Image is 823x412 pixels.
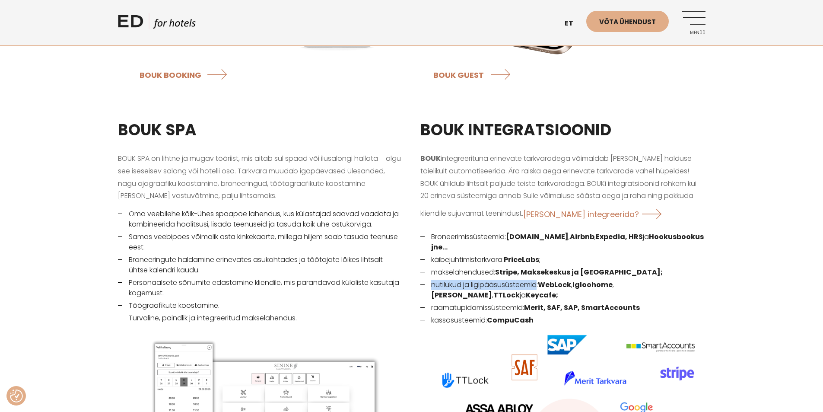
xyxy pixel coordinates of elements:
[140,63,232,86] a: BOUK BOOKING
[495,267,663,277] strong: Stripe, Maksekeskus ja [GEOGRAPHIC_DATA];
[420,267,705,278] li: makselahendused:
[118,232,403,252] li: Samas veebipoes võimalik osta kinkekaarte, millega hiljem saab tasuda teenuse eest.
[682,11,705,35] a: Menüü
[506,232,569,242] strong: [DOMAIN_NAME]
[526,290,558,300] strong: Keycafe;
[118,313,403,323] li: Turvaline, paindlik ja integreeritud makselahendus.
[118,209,403,230] li: Oma veebilehe kõik-ühes spaapoe lahendus, kus külastajad saavad vaadata ja kombineerida hoolitsus...
[118,300,403,311] li: Töögraafikute koostamine.
[420,303,705,313] li: raamatupidamissüsteemid:
[524,303,640,313] strong: Merit, SAF, SAP, SmartAccounts
[10,390,23,402] button: Nõusolekueelistused
[10,390,23,402] img: Revisit consent button
[493,290,520,300] strong: TTLock
[572,280,613,290] strong: Igloohome
[431,290,492,300] strong: [PERSON_NAME]
[560,13,586,34] a: et
[118,153,403,202] p: BOUK SPA on lihtne ja mugav tööriist, mis aitab sul spaad või ilusalongi hallata – olgu see isese...
[586,11,669,32] a: Võta ühendust
[118,278,403,298] li: Personaalsete sõnumite edastamine kliendile, mis parandavad külaliste kasutaja kogemust.
[523,202,669,225] a: [PERSON_NAME] integreerida?
[504,255,539,265] strong: PriceLabs
[118,255,403,275] li: Broneeringute haldamine erinevates asukohtades ja töötajate lõikes lihtsalt ühtse kalendri kaudu.
[570,232,594,242] strong: Airbnb
[420,255,705,265] li: käibejuhtimistarkvara: ;
[118,118,403,142] h3: BOUK SPA
[433,63,514,86] a: BOUK GUEST
[420,280,705,300] li: nutilukud ja ligipääsusüsteemid: , , , ja
[118,13,196,35] a: ED HOTELS
[682,30,705,35] span: Menüü
[420,232,705,252] li: Broneerimissüsteemid: , , ja
[596,232,643,242] strong: Expedia, HRS
[487,315,534,325] strong: CompuCash
[420,118,705,142] h3: BOUK INTEGRATSIOONID
[431,232,704,252] strong: Hookusbookus jne…
[420,153,705,225] p: integreerituna erinevate tarkvaradega võimaldab [PERSON_NAME] halduse täielikult automatiseerida....
[538,280,571,290] strong: WebLock
[420,153,441,163] strong: BOUK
